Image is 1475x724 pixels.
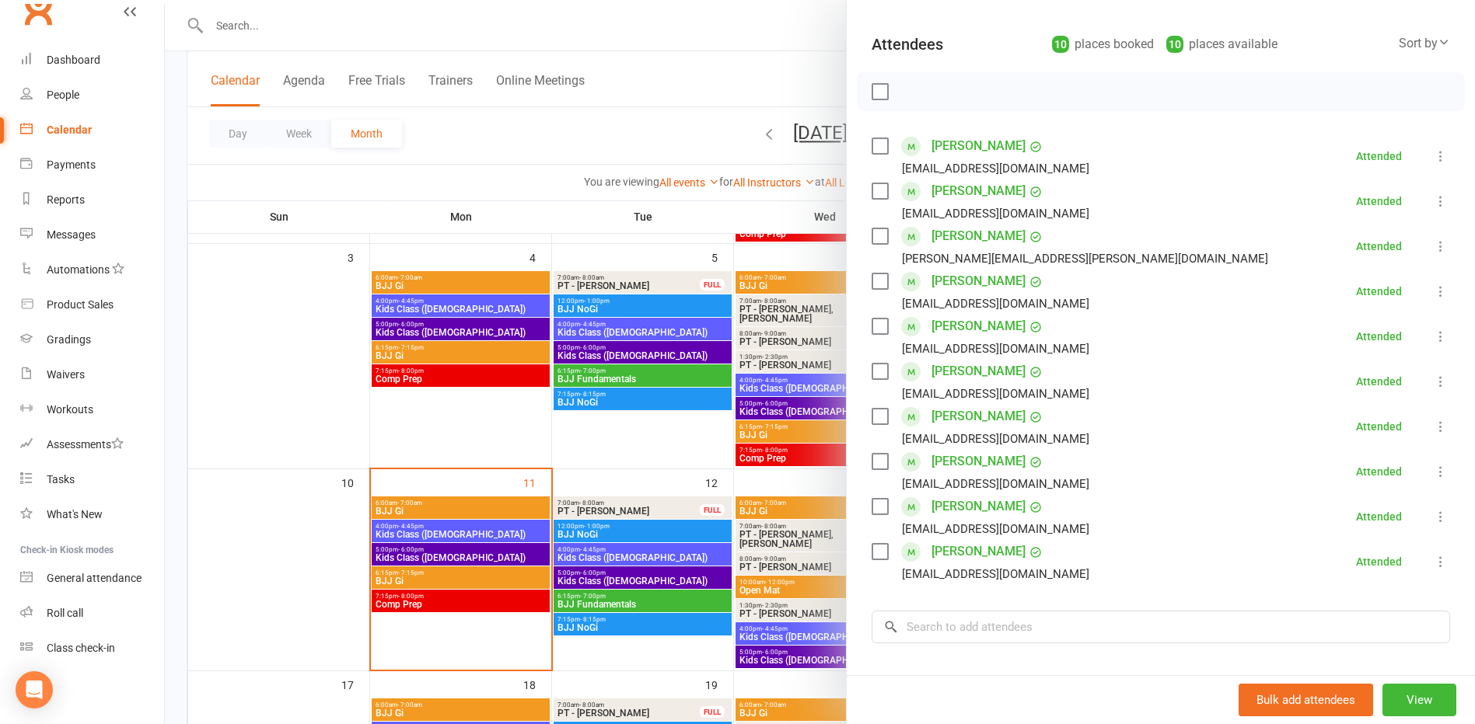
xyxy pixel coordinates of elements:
div: Waivers [47,368,85,381]
div: People [47,89,79,101]
div: Attended [1356,196,1402,207]
a: Workouts [20,392,164,427]
a: Product Sales [20,287,164,322]
div: Messages [47,228,96,241]
a: [PERSON_NAME] [931,269,1026,294]
div: [EMAIL_ADDRESS][DOMAIN_NAME] [902,204,1089,224]
div: [EMAIL_ADDRESS][DOMAIN_NAME] [902,564,1089,584]
a: Assessments [20,427,164,462]
a: [PERSON_NAME] [931,134,1026,158]
a: Class kiosk mode [20,631,164,666]
div: Gradings [47,333,91,346]
div: places available [1166,33,1278,55]
a: [PERSON_NAME] [931,539,1026,564]
div: Attended [1356,511,1402,522]
a: [PERSON_NAME] [931,179,1026,204]
a: Messages [20,218,164,252]
div: Payments [47,158,96,171]
div: Sort by [1399,33,1450,54]
div: Attendees [872,33,943,55]
div: Attended [1356,151,1402,162]
div: Attended [1356,286,1402,297]
div: Attended [1356,331,1402,342]
div: [EMAIL_ADDRESS][DOMAIN_NAME] [902,429,1089,449]
a: Dashboard [20,43,164,78]
div: Tasks [47,473,75,486]
div: Attended [1356,376,1402,387]
button: View [1382,684,1456,716]
a: [PERSON_NAME] [931,314,1026,339]
div: [EMAIL_ADDRESS][DOMAIN_NAME] [902,519,1089,539]
div: Attended [1356,556,1402,567]
div: General attendance [47,572,142,584]
div: 10 [1052,36,1069,53]
div: places booked [1052,33,1154,55]
div: [EMAIL_ADDRESS][DOMAIN_NAME] [902,339,1089,359]
a: Waivers [20,357,164,392]
div: Assessments [47,438,124,451]
a: [PERSON_NAME] [931,449,1026,474]
a: People [20,78,164,113]
div: [EMAIL_ADDRESS][DOMAIN_NAME] [902,158,1089,179]
a: Gradings [20,322,164,357]
input: Search to add attendees [872,611,1450,643]
a: [PERSON_NAME] [931,494,1026,519]
div: Automations [47,263,110,276]
button: Bulk add attendees [1239,684,1373,716]
a: General attendance kiosk mode [20,561,164,596]
a: [PERSON_NAME] [931,224,1026,249]
div: [EMAIL_ADDRESS][DOMAIN_NAME] [902,384,1089,404]
a: Reports [20,183,164,218]
div: Attended [1356,466,1402,477]
div: Workouts [47,403,93,416]
div: What's New [47,508,103,520]
div: 10 [1166,36,1183,53]
a: What's New [20,497,164,532]
div: Class check-in [47,642,115,654]
div: [EMAIL_ADDRESS][DOMAIN_NAME] [902,294,1089,314]
a: Automations [20,252,164,287]
a: Roll call [20,596,164,631]
div: Dashboard [47,54,100,66]
div: [PERSON_NAME][EMAIL_ADDRESS][PERSON_NAME][DOMAIN_NAME] [902,249,1268,269]
div: Roll call [47,607,83,619]
div: Attended [1356,241,1402,252]
a: Tasks [20,462,164,497]
div: Product Sales [47,298,114,311]
a: Calendar [20,113,164,148]
div: Open Intercom Messenger [16,671,53,708]
div: Attended [1356,421,1402,432]
div: [EMAIL_ADDRESS][DOMAIN_NAME] [902,474,1089,494]
a: [PERSON_NAME] [931,404,1026,429]
a: [PERSON_NAME] [931,359,1026,384]
a: Payments [20,148,164,183]
div: Calendar [47,124,92,136]
div: Reports [47,193,85,206]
